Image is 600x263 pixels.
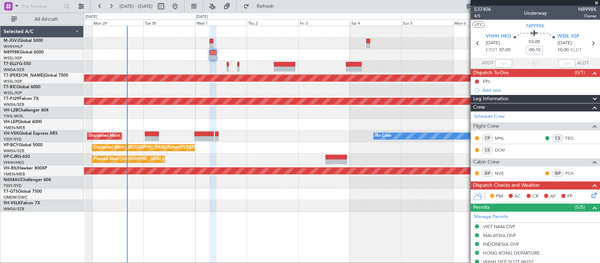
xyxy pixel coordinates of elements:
a: WMSA/SZB [4,67,24,72]
a: VP-BCYGlobal 5000 [4,143,43,147]
div: [DATE] [85,14,97,20]
span: VP-CJR [4,155,18,159]
span: All Aircraft [18,17,74,22]
div: Tue 30 [143,19,195,26]
div: Underway [524,9,547,17]
div: Planned Maint [GEOGRAPHIC_DATA] ([GEOGRAPHIC_DATA] Intl) [94,154,211,165]
span: ELDT [570,47,582,54]
a: WMSA/SZB [4,148,24,154]
div: Sat 4 [350,19,401,26]
input: --:-- [495,59,512,68]
div: [DATE] [196,14,208,20]
span: 10:00 [557,47,569,54]
a: WMSA/SZB [4,102,24,107]
a: WSSL/XSP [4,79,22,84]
span: Dispatch To-Dos [473,69,509,77]
span: CR [533,193,538,200]
span: Refresh [251,4,280,9]
span: [DATE] - [DATE] [120,3,153,9]
div: Add new [482,87,596,93]
input: Trip Number [21,1,62,12]
span: VH-VSK [4,131,19,136]
a: VH-L2BChallenger 604 [4,108,49,113]
a: N604AUChallenger 604 [4,178,51,182]
a: VHHH/HKG [4,160,24,165]
a: YSSY/SYD [4,183,21,188]
a: Schedule Crew [474,113,505,120]
a: DCW [495,147,511,153]
span: Cabin Crew [473,158,499,166]
span: 537406 [474,6,491,13]
div: Wed 1 [195,19,247,26]
span: Dispatch Checks and Weather [473,181,540,190]
div: INDONESIA OVF [483,241,519,247]
div: CP [482,134,493,142]
a: PCH [565,170,581,177]
div: Unplanned Maint Sydney ([PERSON_NAME] Intl) [89,131,176,141]
span: PM [496,193,503,200]
div: Fri 3 [298,19,350,26]
button: All Aircraft [8,14,76,25]
span: 9H-VSLK [4,201,21,205]
a: VH-RIUHawker 800XP [4,166,47,171]
span: 07:00 [499,47,510,54]
div: ISP [482,169,493,177]
span: M-JGVJ [4,39,19,43]
span: 4/5 [474,13,491,19]
span: T7-[PERSON_NAME] [4,73,44,78]
a: WSSL/XSP [4,56,22,61]
a: N8998KGlobal 6000 [4,50,44,54]
a: OMDW/DWC [4,195,28,200]
span: VH-LEP [4,120,18,124]
a: WSSL/XSP [4,90,22,96]
span: T7-PJ29 [4,97,19,101]
span: ETOT [486,47,497,54]
span: AC [515,193,521,200]
div: Mon 29 [92,19,144,26]
span: Permits [473,204,490,212]
a: YMEN/MEB [4,125,25,130]
div: HONG KONG DEPARTURE [483,250,540,256]
span: (0/1) [575,69,585,76]
div: CS [482,146,493,154]
div: Sun 5 [401,19,453,26]
span: VH-RIU [4,166,18,171]
a: MNL [495,135,511,141]
a: NVE [495,170,511,177]
span: ALDT [577,60,589,67]
a: VH-VSKGlobal Express XRS [4,131,58,136]
span: T7-RIC [4,85,17,89]
a: WIHH/HLP [4,44,23,49]
span: AF [550,193,556,200]
span: VH-L2B [4,108,18,113]
span: FP [567,193,573,200]
a: M-JGVJGlobal 5000 [4,39,43,43]
a: T7-PJ29Falcon 7X [4,97,39,101]
span: (5/5) [575,204,585,211]
a: Manage Permits [474,213,508,220]
a: T7-RICGlobal 6000 [4,85,40,89]
div: MALAYSIA OVF [483,232,516,238]
span: [DATE] [557,40,572,47]
a: T7-GTSGlobal 7500 [4,190,42,194]
div: FPL [483,78,491,84]
span: Crew [473,103,485,111]
a: WMSA/SZB [4,206,24,212]
a: TEO [565,135,581,141]
a: VP-CJRG-650 [4,155,30,159]
span: N8998K [526,22,544,30]
span: WSSL XSP [557,33,579,40]
a: YMEN/MEB [4,172,25,177]
a: T7-ELLYG-550 [4,62,31,66]
div: Thu 2 [247,19,298,26]
span: N8998K [4,50,20,54]
div: Unplanned Maint [GEOGRAPHIC_DATA] (Sultan [PERSON_NAME] [PERSON_NAME] - Subang) [94,142,263,153]
span: T7-ELLY [4,62,19,66]
span: T7-GTS [4,190,18,194]
a: YSSY/SYD [4,137,21,142]
button: Refresh [240,1,282,12]
a: 9H-VSLKFalcon 7X [4,201,40,205]
span: [DATE] [486,40,500,47]
button: UTC [472,21,485,28]
span: N8998K [578,6,596,13]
